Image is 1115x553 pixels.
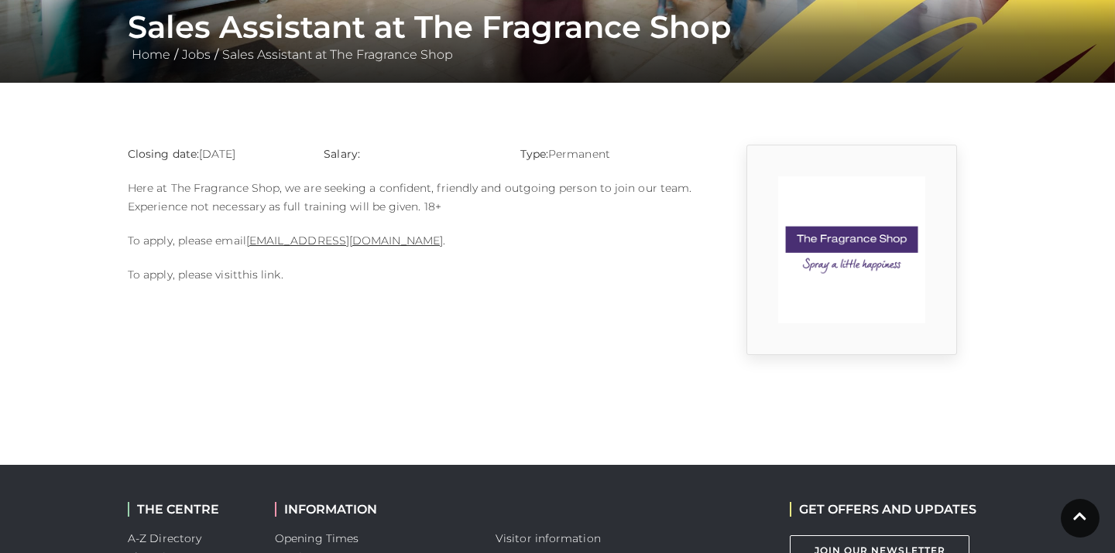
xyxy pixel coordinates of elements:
[128,179,693,216] p: Here at The Fragrance Shop, we are seeking a confident, friendly and outgoing person to join our ...
[128,9,987,46] h1: Sales Assistant at The Fragrance Shop
[128,47,174,62] a: Home
[178,47,214,62] a: Jobs
[496,531,601,545] a: Visitor information
[275,502,472,517] h2: INFORMATION
[128,531,201,545] a: A-Z Directory
[520,147,548,161] strong: Type:
[520,145,693,163] p: Permanent
[790,502,976,517] h2: GET OFFERS AND UPDATES
[218,47,457,62] a: Sales Assistant at The Fragrance Shop
[116,9,999,64] div: / /
[128,265,693,284] p: To apply, please visit .
[128,145,300,163] p: [DATE]
[275,531,359,545] a: Opening Times
[128,147,199,161] strong: Closing date:
[778,176,925,323] img: 9_1554824400_Wbz6.png
[128,502,252,517] h2: THE CENTRE
[324,147,360,161] strong: Salary:
[128,231,693,250] p: To apply, please email .
[246,234,443,247] a: [EMAIL_ADDRESS][DOMAIN_NAME]
[238,268,281,282] a: this link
